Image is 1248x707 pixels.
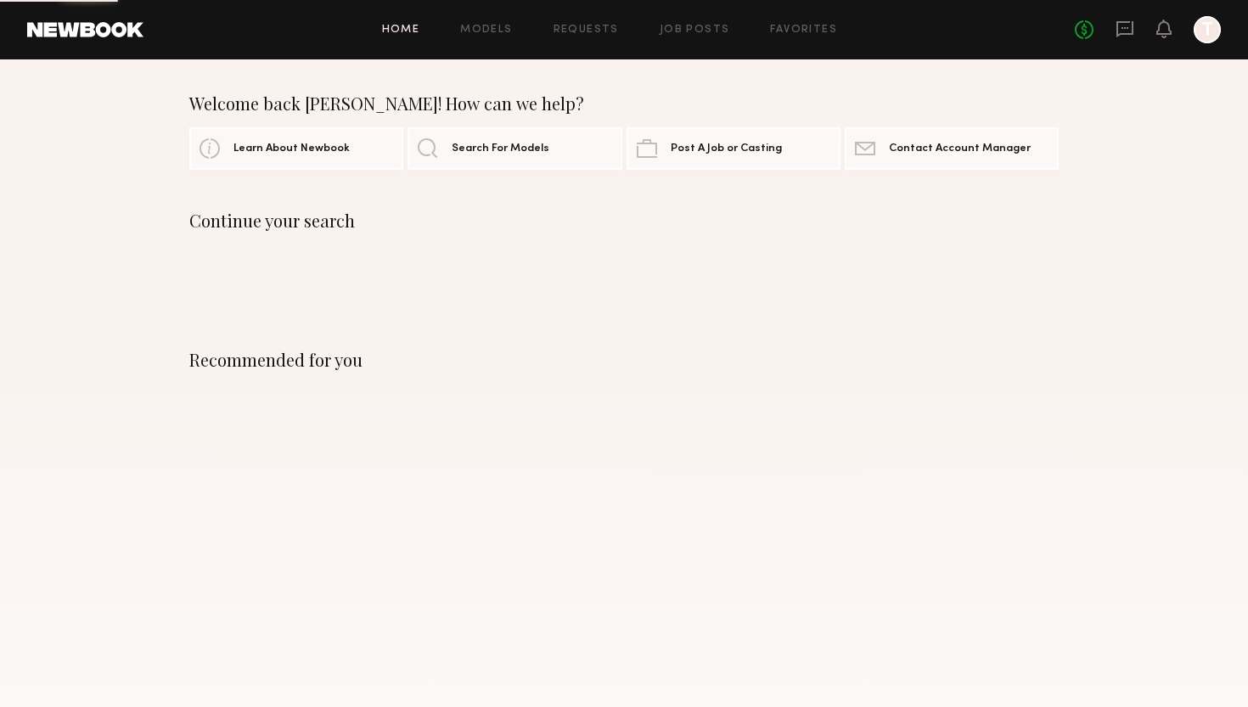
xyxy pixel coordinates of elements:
span: Learn About Newbook [233,143,350,154]
a: Home [382,25,420,36]
a: Learn About Newbook [189,127,403,170]
div: Welcome back [PERSON_NAME]! How can we help? [189,93,1059,114]
a: Post A Job or Casting [627,127,840,170]
a: Contact Account Manager [845,127,1059,170]
div: Continue your search [189,210,1059,231]
a: Job Posts [660,25,730,36]
a: Search For Models [408,127,621,170]
span: Search For Models [452,143,549,154]
a: Favorites [770,25,837,36]
div: Recommended for you [189,350,1059,370]
span: Post A Job or Casting [671,143,782,154]
span: Contact Account Manager [889,143,1031,154]
a: T [1194,16,1221,43]
a: Requests [554,25,619,36]
a: Models [460,25,512,36]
